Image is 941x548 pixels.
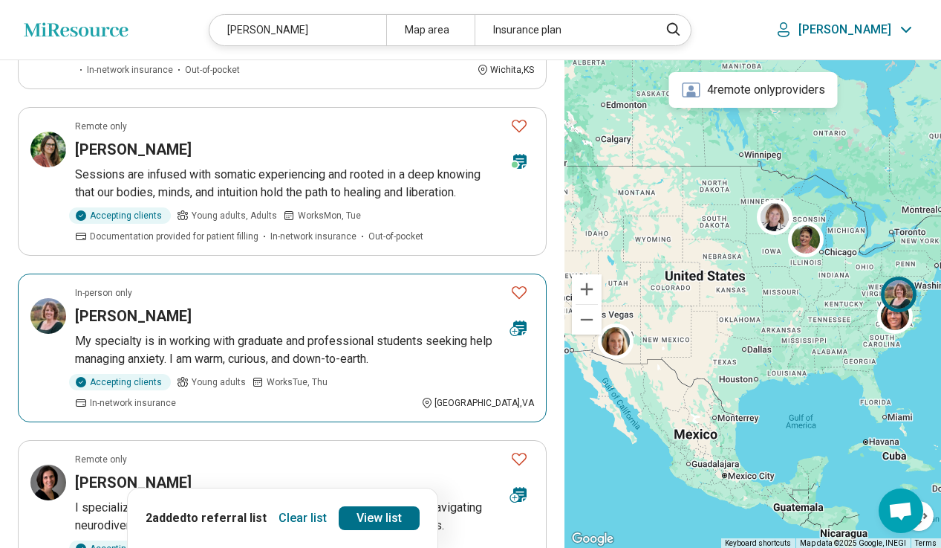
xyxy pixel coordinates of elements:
[504,444,534,474] button: Favorite
[185,63,240,77] span: Out-of-pocket
[477,63,534,77] div: Wichita , KS
[879,489,923,533] div: Open chat
[572,274,602,304] button: Zoom in
[298,209,361,222] span: Works Mon, Tue
[75,332,534,368] p: My specialty is in working with graduate and professional students seeking help managing anxiety....
[209,15,385,45] div: [PERSON_NAME]
[475,15,651,45] div: Insurance plan
[368,230,423,243] span: Out-of-pocket
[75,453,127,466] p: Remote only
[87,63,173,77] span: In-network insurance
[90,230,258,243] span: Documentation provided for patient filling
[192,209,277,222] span: Young adults, Adults
[146,509,267,527] p: 2 added
[800,539,906,547] span: Map data ©2025 Google, INEGI
[186,511,267,525] span: to referral list
[75,499,534,535] p: I specialize in providing affirming online therapy to college students navigating neurodiversity,...
[75,306,192,326] h3: [PERSON_NAME]
[798,22,891,37] p: [PERSON_NAME]
[75,166,534,202] p: Sessions are infused with somatic experiencing and rooted in a deep knowing that our bodies, mind...
[270,230,356,243] span: In-network insurance
[504,111,534,141] button: Favorite
[421,396,534,410] div: [GEOGRAPHIC_DATA] , VA
[504,277,534,308] button: Favorite
[75,139,192,160] h3: [PERSON_NAME]
[192,375,246,389] span: Young adults
[90,396,176,410] span: In-network insurance
[267,375,328,389] span: Works Tue, Thu
[915,539,937,547] a: Terms (opens in new tab)
[75,472,192,493] h3: [PERSON_NAME]
[273,506,333,530] button: Clear list
[69,374,171,390] div: Accepting clients
[668,72,837,108] div: 4 remote only providers
[75,120,127,133] p: Remote only
[386,15,475,45] div: Map area
[69,207,171,224] div: Accepting clients
[572,305,602,335] button: Zoom out
[75,286,132,300] p: In-person only
[339,506,420,530] a: View list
